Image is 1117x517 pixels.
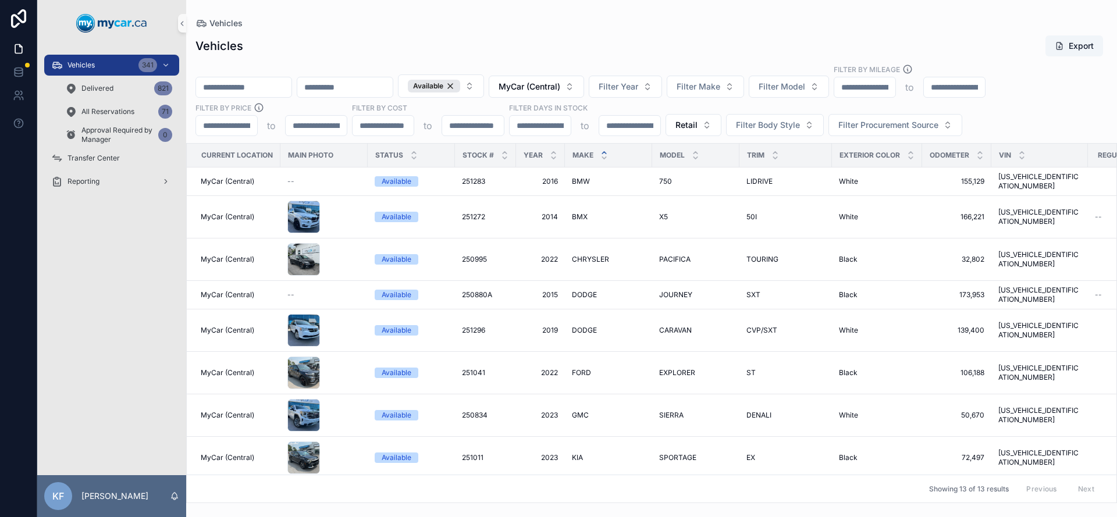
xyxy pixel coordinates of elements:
span: 750 [659,177,672,186]
a: SPORTAGE [659,453,732,462]
span: 72,497 [929,453,984,462]
div: Available [382,290,411,300]
span: 50,670 [929,411,984,420]
div: 71 [158,105,172,119]
span: Approval Required by Manager [81,126,154,144]
a: 2016 [523,177,558,186]
a: 250834 [462,411,509,420]
p: [PERSON_NAME] [81,490,148,502]
a: White [839,177,915,186]
span: 2015 [523,290,558,299]
a: Black [839,453,915,462]
a: X5 [659,212,732,222]
button: Select Button [489,76,584,98]
span: Delivered [81,84,113,93]
div: Available [408,80,460,92]
span: Black [839,453,858,462]
a: 2022 [523,368,558,377]
a: Available [375,410,448,420]
a: Available [375,254,448,265]
img: App logo [76,14,147,33]
span: MyCar (Central) [201,453,254,462]
a: Black [839,368,915,377]
div: 821 [154,81,172,95]
a: MyCar (Central) [201,368,273,377]
a: Available [375,325,448,336]
span: MyCar (Central) [201,212,254,222]
span: 173,953 [929,290,984,299]
span: Retail [675,119,698,131]
button: Select Button [749,76,829,98]
p: to [424,119,432,133]
a: [US_VEHICLE_IDENTIFICATION_NUMBER] [998,250,1081,269]
a: Black [839,255,915,264]
span: SXT [746,290,760,299]
a: White [839,326,915,335]
a: 2023 [523,411,558,420]
span: DODGE [572,326,597,335]
button: Select Button [589,76,662,98]
div: Available [382,325,411,336]
span: KF [52,489,64,503]
span: All Reservations [81,107,134,116]
span: SPORTAGE [659,453,696,462]
a: 250995 [462,255,509,264]
a: 2019 [523,326,558,335]
span: LIDRIVE [746,177,773,186]
a: 32,802 [929,255,984,264]
span: 250834 [462,411,488,420]
a: DODGE [572,326,645,335]
span: X5 [659,212,668,222]
a: SIERRA [659,411,732,420]
div: 341 [138,58,157,72]
a: Available [375,452,448,463]
span: MyCar (Central) [201,368,254,377]
span: Status [375,151,403,160]
span: White [839,212,858,222]
a: MyCar (Central) [201,453,273,462]
span: MyCar (Central) [201,326,254,335]
p: to [581,119,589,133]
span: Reporting [67,177,99,186]
span: 250995 [462,255,487,264]
span: Year [524,151,543,160]
span: Make [572,151,593,160]
span: Black [839,368,858,377]
a: [US_VEHICLE_IDENTIFICATION_NUMBER] [998,286,1081,304]
p: to [267,119,276,133]
a: 251283 [462,177,509,186]
a: PACIFICA [659,255,732,264]
span: EX [746,453,755,462]
a: Approval Required by Manager0 [58,124,179,145]
a: [US_VEHICLE_IDENTIFICATION_NUMBER] [998,172,1081,191]
a: EXPLORER [659,368,732,377]
a: [US_VEHICLE_IDENTIFICATION_NUMBER] [998,363,1081,382]
span: SIERRA [659,411,684,420]
div: 0 [158,128,172,142]
a: ST [746,368,825,377]
span: Filter Procurement Source [838,119,938,131]
span: Showing 13 of 13 results [929,484,1009,494]
a: LIDRIVE [746,177,825,186]
a: Vehicles [195,17,243,29]
a: Available [375,176,448,187]
span: KIA [572,453,583,462]
span: 251041 [462,368,485,377]
span: 2022 [523,255,558,264]
a: MyCar (Central) [201,177,273,186]
p: to [905,80,914,94]
a: Black [839,290,915,299]
a: CARAVAN [659,326,732,335]
div: Available [382,368,411,378]
span: CARAVAN [659,326,692,335]
span: CHRYSLER [572,255,609,264]
div: Available [382,452,411,463]
a: CVP/SXT [746,326,825,335]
